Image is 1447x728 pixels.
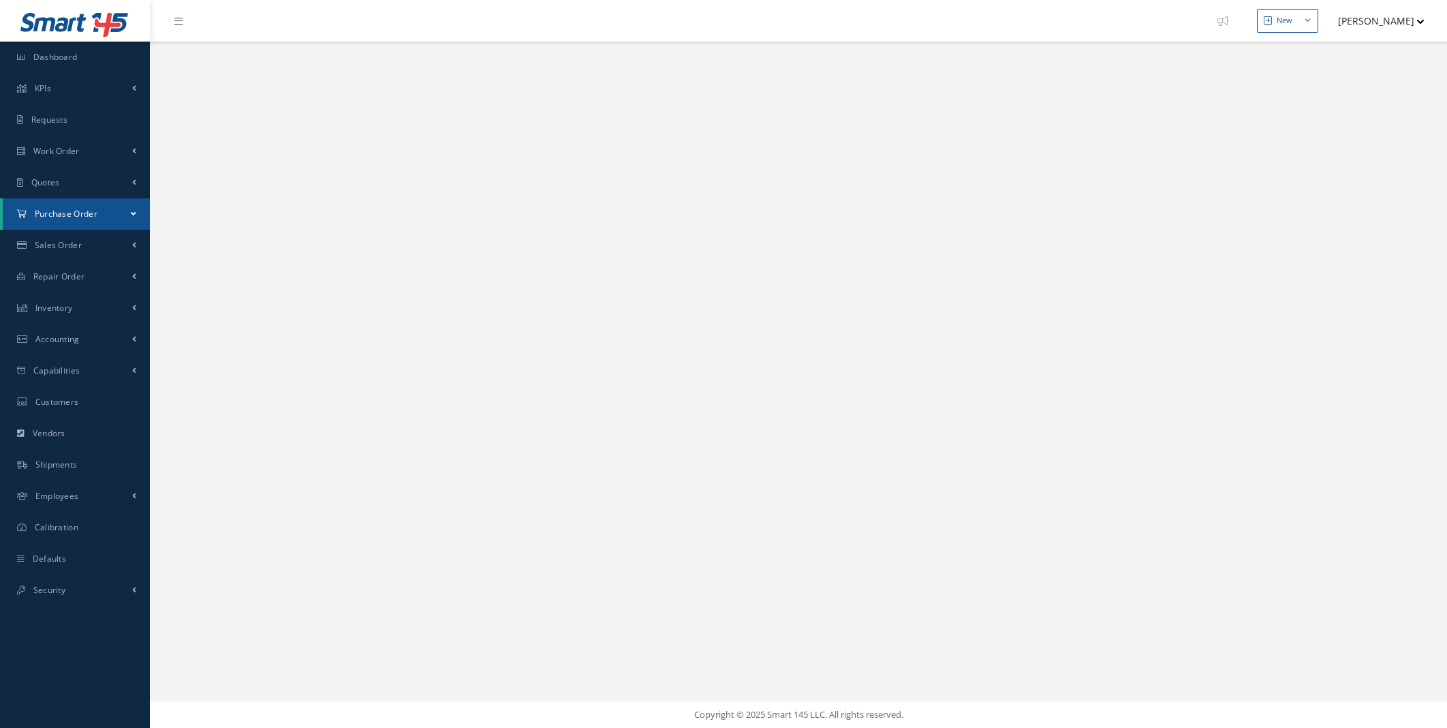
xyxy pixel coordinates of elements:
span: Employees [35,490,79,502]
button: New [1257,9,1318,33]
span: Vendors [33,427,65,439]
div: Copyright © 2025 Smart 145 LLC. All rights reserved. [164,708,1433,722]
span: Dashboard [33,51,78,63]
span: Repair Order [33,271,85,282]
span: Accounting [35,333,80,345]
span: Inventory [35,302,73,314]
button: [PERSON_NAME] [1325,7,1425,34]
span: Customers [35,396,79,408]
span: Purchase Order [35,208,97,219]
span: Shipments [35,459,78,470]
span: Sales Order [35,239,82,251]
span: KPIs [35,82,51,94]
span: Calibration [35,521,78,533]
span: Quotes [31,177,60,188]
span: Defaults [33,553,66,564]
span: Requests [31,114,67,125]
span: Capabilities [33,365,80,376]
div: New [1277,15,1292,27]
span: Security [33,584,65,596]
a: Purchase Order [3,198,150,230]
span: Work Order [33,145,80,157]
